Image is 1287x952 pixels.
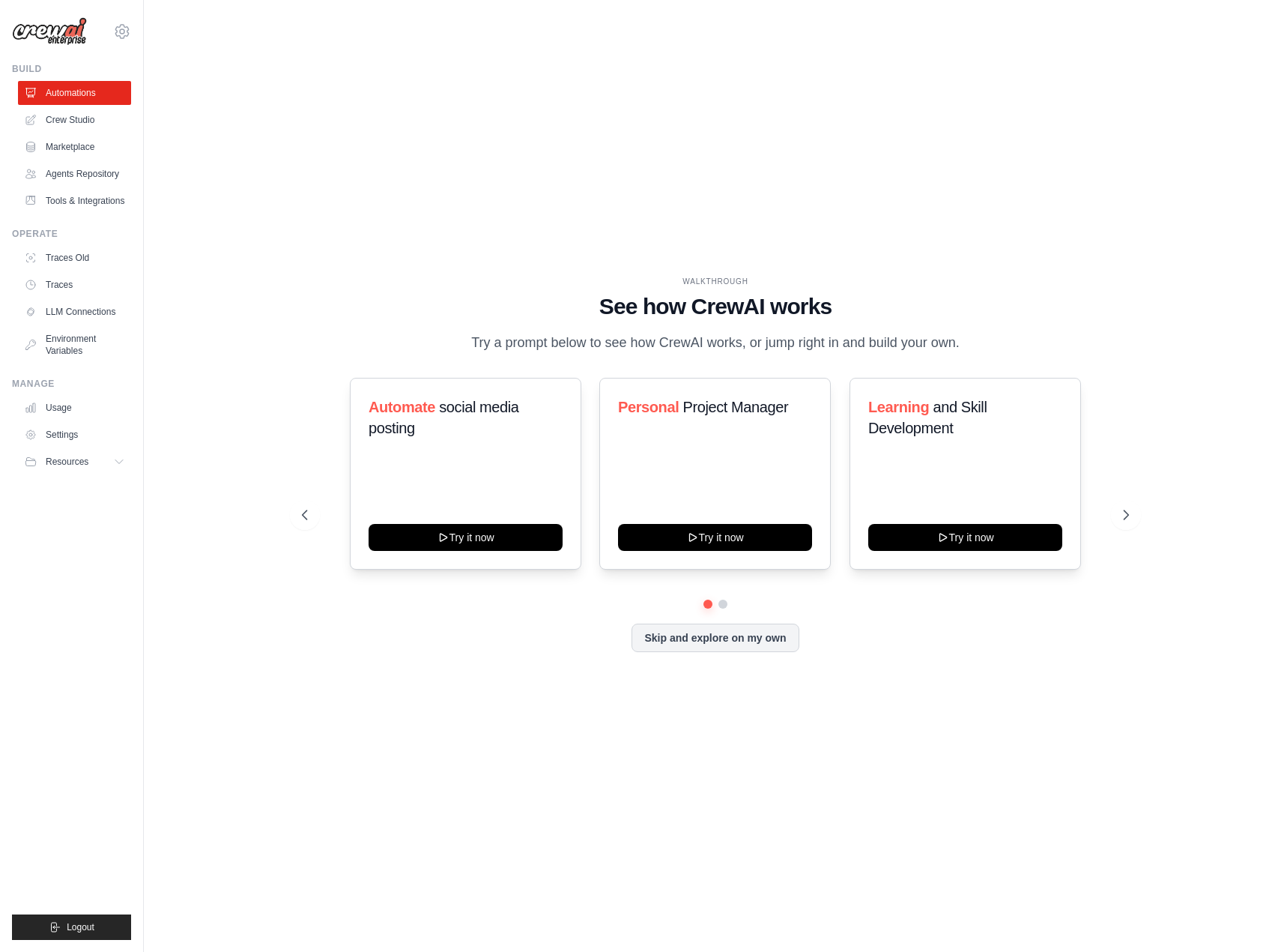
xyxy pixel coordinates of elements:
span: Logout [67,921,94,933]
button: Logout [12,915,131,940]
a: Agents Repository [18,162,131,186]
span: Project Manager [683,399,789,415]
button: Try it now [618,524,812,551]
span: social media posting [369,399,519,436]
h1: See how CrewAI works [302,293,1129,320]
a: Traces [18,273,131,297]
p: Try a prompt below to see how CrewAI works, or jump right in and build your own. [464,332,967,354]
button: Try it now [868,524,1062,551]
span: Resources [46,456,88,468]
div: Build [12,63,131,75]
a: Usage [18,396,131,420]
span: and Skill Development [868,399,987,436]
img: Logo [12,17,87,46]
a: Marketplace [18,135,131,159]
a: Crew Studio [18,108,131,132]
span: Learning [868,399,929,415]
a: Automations [18,81,131,105]
a: Environment Variables [18,327,131,363]
a: Traces Old [18,246,131,270]
span: Automate [369,399,435,415]
div: WALKTHROUGH [302,276,1129,287]
div: Operate [12,228,131,240]
span: Personal [618,399,679,415]
button: Try it now [369,524,563,551]
a: Settings [18,423,131,447]
button: Skip and explore on my own [632,624,799,652]
button: Resources [18,450,131,474]
a: Tools & Integrations [18,189,131,213]
a: LLM Connections [18,300,131,324]
div: Manage [12,378,131,390]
